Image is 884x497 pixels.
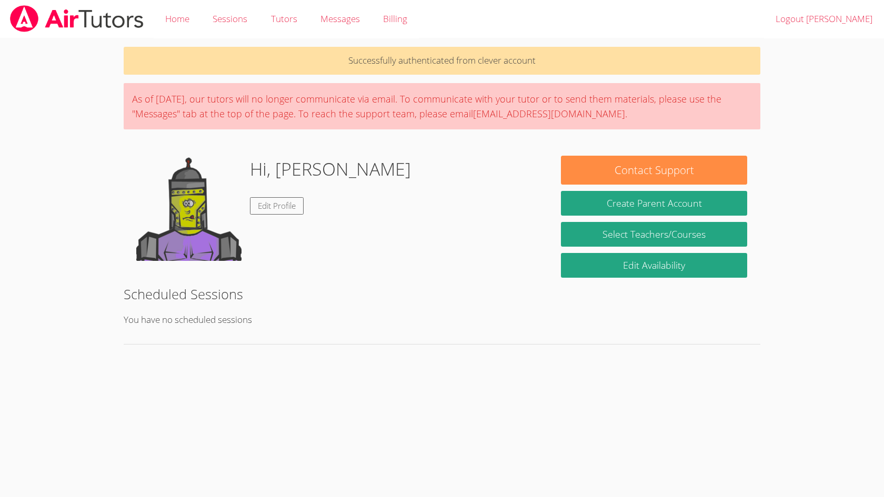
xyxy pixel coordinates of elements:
[250,156,411,182] h1: Hi, [PERSON_NAME]
[561,253,748,278] a: Edit Availability
[124,47,760,75] p: Successfully authenticated from clever account
[124,312,760,328] p: You have no scheduled sessions
[561,191,748,216] button: Create Parent Account
[561,222,748,247] a: Select Teachers/Courses
[136,156,242,261] img: default.png
[561,156,748,185] button: Contact Support
[320,13,360,25] span: Messages
[124,284,760,304] h2: Scheduled Sessions
[250,197,304,215] a: Edit Profile
[9,5,145,32] img: airtutors_banner-c4298cdbf04f3fff15de1276eac7730deb9818008684d7c2e4769d2f7ddbe033.png
[124,83,760,129] div: As of [DATE], our tutors will no longer communicate via email. To communicate with your tutor or ...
